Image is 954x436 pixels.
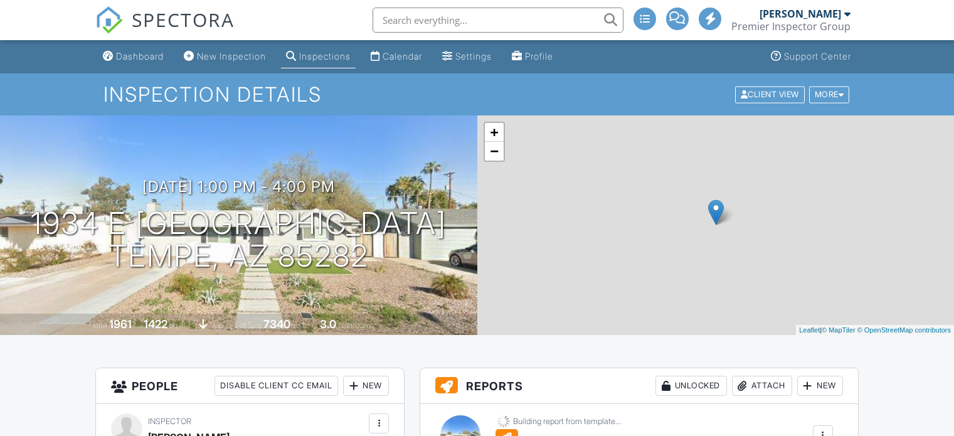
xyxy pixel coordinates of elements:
h1: Inspection Details [103,83,851,105]
img: The Best Home Inspection Software - Spectora [95,6,123,34]
a: Calendar [366,45,427,68]
a: © OpenStreetMap contributors [857,326,951,334]
div: | [796,325,954,336]
div: New [797,376,843,396]
img: loading-93afd81d04378562ca97960a6d0abf470c8f8241ccf6a1b4da771bf876922d1b.gif [496,413,511,429]
div: Settings [455,51,492,61]
span: bathrooms [338,321,374,330]
a: Dashboard [98,45,169,68]
div: Disable Client CC Email [215,376,338,396]
div: New Inspection [197,51,266,61]
div: Profile [525,51,553,61]
div: New [343,376,389,396]
div: More [809,86,850,103]
span: Lot Size [235,321,262,330]
span: SPECTORA [132,6,235,33]
div: Inspections [299,51,351,61]
a: Profile [507,45,558,68]
a: Zoom in [485,123,504,142]
div: Unlocked [655,376,727,396]
div: 1961 [109,317,132,331]
a: Support Center [766,45,856,68]
span: slab [209,321,223,330]
div: Premier Inspector Group [731,20,851,33]
a: Zoom out [485,142,504,161]
div: [PERSON_NAME] [760,8,841,20]
input: Search everything... [373,8,623,33]
span: sq.ft. [292,321,308,330]
h3: Reports [420,368,858,404]
div: 3.0 [320,317,336,331]
a: Client View [734,89,808,98]
a: Settings [437,45,497,68]
a: New Inspection [179,45,271,68]
a: Inspections [281,45,356,68]
h3: People [96,368,404,404]
a: SPECTORA [95,17,235,43]
div: Dashboard [116,51,164,61]
span: sq. ft. [169,321,187,330]
div: Client View [735,86,805,103]
div: Support Center [784,51,851,61]
div: 1422 [144,317,167,331]
h1: 1934 E [GEOGRAPHIC_DATA] Tempe, AZ 85282 [31,207,447,274]
div: Calendar [383,51,422,61]
div: Attach [732,376,792,396]
a: Leaflet [799,326,820,334]
a: © MapTiler [822,326,856,334]
h3: [DATE] 1:00 pm - 4:00 pm [142,178,335,195]
span: Inspector [148,417,191,426]
span: Built [93,321,107,330]
div: Building report from template... [513,417,621,427]
div: 7340 [263,317,290,331]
